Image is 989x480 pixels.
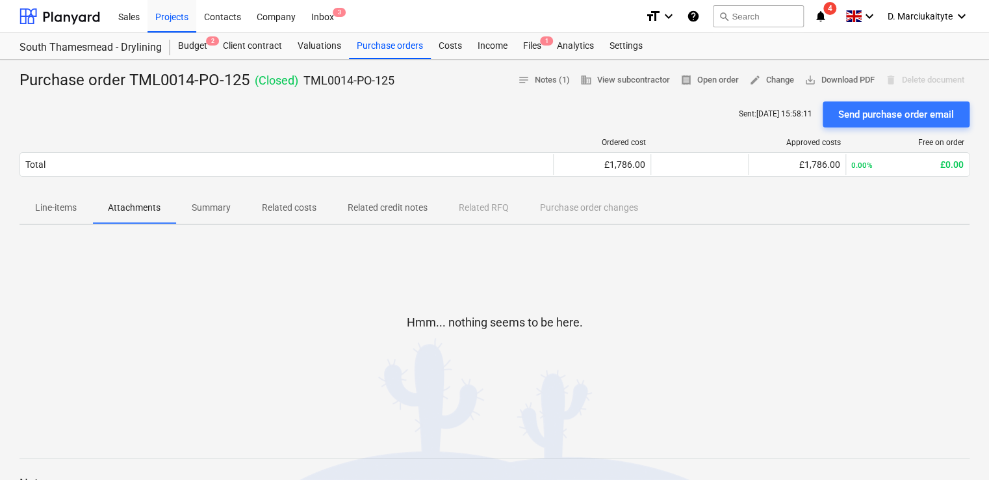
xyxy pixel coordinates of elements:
[602,33,650,59] a: Settings
[549,33,602,59] a: Analytics
[290,33,349,59] a: Valuations
[255,73,298,88] p: ( Closed )
[215,33,290,59] a: Client contract
[799,70,880,90] button: Download PDF
[804,73,875,88] span: Download PDF
[851,161,873,170] small: 0.00%
[580,74,592,86] span: business
[170,33,215,59] div: Budget
[559,138,646,147] div: Ordered cost
[680,73,739,88] span: Open order
[661,8,676,24] i: keyboard_arrow_down
[749,74,761,86] span: edit
[35,201,77,215] p: Line-items
[431,33,470,59] a: Costs
[851,159,964,170] div: £0.00
[559,159,645,170] div: £1,786.00
[713,5,804,27] button: Search
[744,70,799,90] button: Change
[954,8,970,24] i: keyboard_arrow_down
[470,33,515,59] a: Income
[687,8,700,24] i: Knowledge base
[575,70,675,90] button: View subcontractor
[862,8,877,24] i: keyboard_arrow_down
[206,36,219,46] span: 2
[25,159,45,170] div: Total
[348,201,428,215] p: Related credit notes
[823,101,970,127] button: Send purchase order email
[804,74,816,86] span: save_alt
[823,2,836,15] span: 4
[851,138,964,147] div: Free on order
[838,106,954,123] div: Send purchase order email
[303,73,394,88] p: TML0014-PO-125
[675,70,744,90] button: Open order
[108,201,161,215] p: Attachments
[19,70,394,91] div: Purchase order TML0014-PO-125
[754,138,841,147] div: Approved costs
[540,36,553,46] span: 1
[407,315,583,330] p: Hmm... nothing seems to be here.
[719,11,729,21] span: search
[680,74,692,86] span: receipt
[518,73,570,88] span: Notes (1)
[739,109,812,120] p: Sent : [DATE] 15:58:11
[888,11,953,21] span: D. Marciukaityte
[518,74,530,86] span: notes
[749,73,794,88] span: Change
[192,201,231,215] p: Summary
[19,41,155,55] div: South Thamesmead - Drylining
[515,33,549,59] div: Files
[349,33,431,59] a: Purchase orders
[262,201,316,215] p: Related costs
[170,33,215,59] a: Budget2
[754,159,840,170] div: £1,786.00
[645,8,661,24] i: format_size
[513,70,575,90] button: Notes (1)
[580,73,670,88] span: View subcontractor
[515,33,549,59] a: Files1
[333,8,346,17] span: 3
[814,8,827,24] i: notifications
